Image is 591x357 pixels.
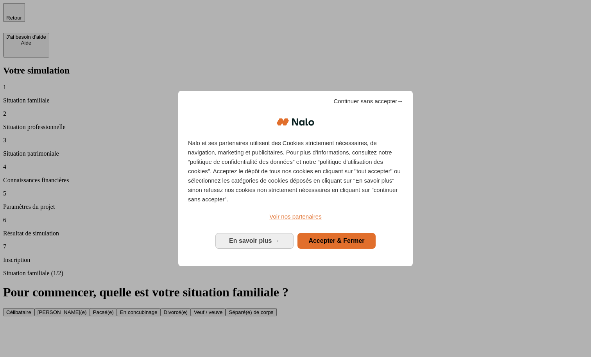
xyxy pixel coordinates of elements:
[297,233,376,249] button: Accepter & Fermer: Accepter notre traitement des données et fermer
[308,237,364,244] span: Accepter & Fermer
[277,110,314,134] img: Logo
[269,213,321,220] span: Voir nos partenaires
[229,237,280,244] span: En savoir plus →
[178,91,413,266] div: Bienvenue chez Nalo Gestion du consentement
[215,233,294,249] button: En savoir plus: Configurer vos consentements
[188,138,403,204] p: Nalo et ses partenaires utilisent des Cookies strictement nécessaires, de navigation, marketing e...
[333,97,403,106] span: Continuer sans accepter→
[188,212,403,221] a: Voir nos partenaires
